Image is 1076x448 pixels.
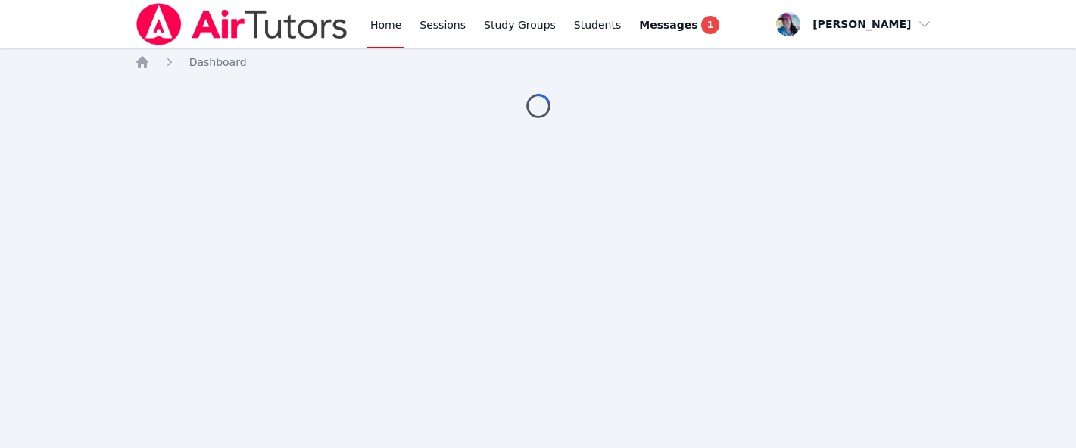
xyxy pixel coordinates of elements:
[701,16,719,34] span: 1
[189,54,247,70] a: Dashboard
[189,56,247,68] span: Dashboard
[135,3,349,45] img: Air Tutors
[135,54,942,70] nav: Breadcrumb
[639,17,697,33] span: Messages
